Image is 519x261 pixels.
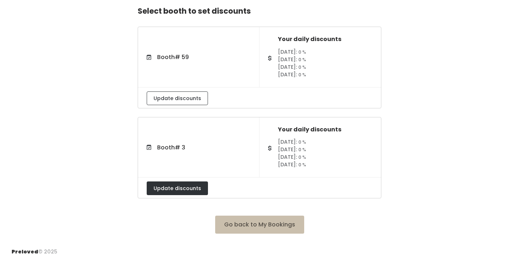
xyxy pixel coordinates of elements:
span: [DATE]: [278,138,297,145]
span: # 59 [175,53,189,61]
a: Your daily discounts [DATE]: 0 % [DATE]: 0 % [DATE]: 0 % [DATE]: 0 % [259,27,381,87]
span: [DATE]: [278,48,297,55]
span: [DATE]: [278,63,297,71]
span: [DATE]: [278,56,297,63]
span: [DATE]: [278,146,297,153]
button: Update discounts [147,181,208,195]
span: [DATE]: [278,71,297,78]
span: [DATE]: [278,153,297,161]
small: 0 % [298,49,306,55]
a: Your daily discounts [DATE]: 0 % [DATE]: 0 % [DATE]: 0 % [DATE]: 0 % [259,118,381,177]
small: 0 % [298,57,306,63]
div: © 2025 [12,242,57,256]
span: Booth [157,143,185,152]
h5: Your daily discounts [278,126,372,133]
small: 0 % [298,64,306,70]
span: [DATE]: [278,161,297,168]
a: Booth# 59 [138,44,259,70]
h4: Select booth to set discounts [138,1,251,21]
h5: Your daily discounts [278,36,372,42]
a: Booth# 3 [138,135,259,161]
small: 0 % [298,147,306,153]
span: Booth [157,53,189,61]
small: 0 % [298,162,306,168]
a: Update discounts [147,184,208,192]
small: 0 % [298,139,306,145]
a: Update discounts [147,94,208,102]
span: Preloved [12,248,38,255]
button: Update discounts [147,91,208,105]
button: Go back to My Bookings [215,216,304,234]
small: 0 % [298,72,306,78]
span: # 3 [175,143,185,152]
small: 0 % [298,154,306,160]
